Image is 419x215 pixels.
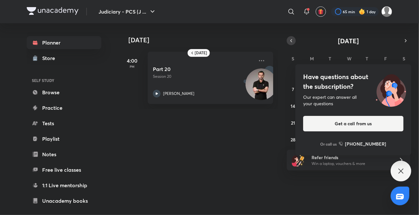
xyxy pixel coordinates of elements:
[339,140,386,147] a: [PHONE_NUMBER]
[288,84,298,94] button: September 7, 2025
[95,5,160,18] button: Judiciary - PCS (J ...
[403,56,405,62] abbr: Saturday
[27,7,79,15] img: Company Logo
[163,91,194,97] p: [PERSON_NAME]
[366,56,368,62] abbr: Thursday
[153,74,254,79] p: Session 20
[27,75,101,86] h6: SELF STUDY
[27,7,79,16] a: Company Logo
[291,120,295,126] abbr: September 21, 2025
[27,117,101,130] a: Tests
[195,50,207,56] h6: [DATE]
[27,148,101,161] a: Notes
[42,54,59,62] div: Store
[292,56,294,62] abbr: Sunday
[345,140,386,147] h6: [PHONE_NUMBER]
[329,56,331,62] abbr: Tuesday
[338,36,359,45] span: [DATE]
[288,134,298,145] button: September 28, 2025
[384,56,387,62] abbr: Friday
[371,72,411,107] img: ttu_illustration_new.svg
[291,137,295,143] abbr: September 28, 2025
[27,86,101,99] a: Browse
[316,6,326,17] button: avatar
[27,101,101,114] a: Practice
[381,6,392,17] img: Shivangee Singh
[292,154,305,167] img: referral
[288,118,298,128] button: September 21, 2025
[119,57,145,65] h5: 4:00
[359,8,365,15] img: streak
[321,141,337,147] p: Or call us
[128,36,280,44] h4: [DATE]
[347,56,351,62] abbr: Wednesday
[312,161,391,167] p: Win a laptop, vouchers & more
[288,101,298,111] button: September 14, 2025
[303,72,404,91] h4: Have questions about the subscription?
[153,66,233,72] h5: Part 20
[27,36,101,49] a: Planner
[27,163,101,176] a: Free live classes
[27,52,101,65] a: Store
[291,103,295,109] abbr: September 14, 2025
[310,56,314,62] abbr: Monday
[312,154,391,161] h6: Refer friends
[292,86,294,92] abbr: September 7, 2025
[296,36,401,45] button: [DATE]
[318,9,324,15] img: avatar
[27,194,101,207] a: Unacademy books
[303,116,404,131] button: Get a call from us
[27,179,101,192] a: 1:1 Live mentorship
[119,65,145,68] p: PM
[27,132,101,145] a: Playlist
[303,94,404,107] div: Our expert can answer all your questions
